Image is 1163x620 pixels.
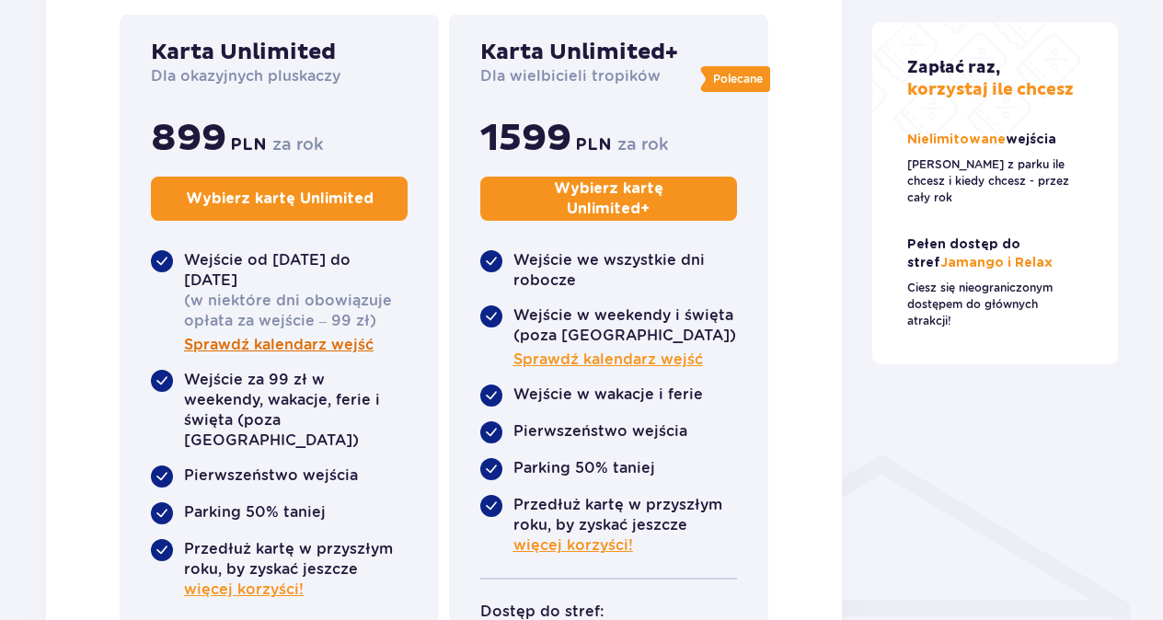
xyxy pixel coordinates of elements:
p: (w niektóre dni obowiązuje opłata za wejście – 99 zł) [184,291,408,331]
img: roundedCheckBlue.4a3460b82ef5fd2642f707f390782c34.svg [480,458,502,480]
a: więcej korzyści! [184,580,304,600]
p: Wybierz kartę Unlimited [186,189,374,209]
img: roundedCheckBlue.4a3460b82ef5fd2642f707f390782c34.svg [151,250,173,272]
p: Karta Unlimited+ [480,39,678,66]
img: roundedCheckBlue.4a3460b82ef5fd2642f707f390782c34.svg [151,539,173,561]
p: Nielimitowane [907,131,1060,149]
img: roundedCheckBlue.4a3460b82ef5fd2642f707f390782c34.svg [480,495,502,517]
img: roundedCheckBlue.4a3460b82ef5fd2642f707f390782c34.svg [480,421,502,443]
p: Ciesz się nieograniczonym dostępem do głównych atrakcji! [907,280,1084,329]
span: Zapłać raz, [907,57,1000,78]
p: Wejście od [DATE] do [DATE] [184,250,408,291]
p: [PERSON_NAME] z parku ile chcesz i kiedy chcesz - przez cały rok [907,156,1084,206]
p: Karta Unlimited [151,39,336,66]
p: Wejście za 99 zł w weekendy, wakacje, ferie i święta (poza [GEOGRAPHIC_DATA]) [184,370,408,451]
img: roundedCheckBlue.4a3460b82ef5fd2642f707f390782c34.svg [151,465,173,488]
img: roundedCheckBlue.4a3460b82ef5fd2642f707f390782c34.svg [480,250,502,272]
p: Przedłuż kartę w przyszłym roku, by zyskać jeszcze [513,495,737,556]
p: Parking 50% taniej [184,502,326,522]
img: roundedCheckBlue.4a3460b82ef5fd2642f707f390782c34.svg [480,385,502,407]
p: PLN [230,134,267,156]
p: Dla okazyjnych pluskaczy [151,66,340,86]
button: Wybierz kartę Unlimited+ [480,177,737,221]
p: Pierwszeństwo wejścia [184,465,358,486]
p: Dla wielbicieli tropików [480,66,661,86]
p: 899 [151,116,226,162]
p: Jamango i Relax [907,235,1084,272]
button: Wybierz kartę Unlimited [151,177,408,221]
p: Wejście we wszystkie dni robocze [513,250,737,291]
p: Wejście w wakacje i ferie [513,385,703,405]
p: za rok [272,133,323,155]
p: Parking 50% taniej [513,458,655,478]
p: Polecane [713,71,763,87]
a: Sprawdź kalendarz wejść [184,335,374,355]
a: więcej korzyści! [513,535,633,556]
p: Pierwszeństwo wejścia [513,421,687,442]
p: PLN [575,134,612,156]
p: korzystaj ile chcesz [907,57,1074,101]
img: roundedCheckBlue.4a3460b82ef5fd2642f707f390782c34.svg [480,305,502,327]
img: roundedCheckBlue.4a3460b82ef5fd2642f707f390782c34.svg [151,370,173,392]
span: Pełen dostęp do stref [907,238,1020,270]
p: Wejście w weekendy i święta (poza [GEOGRAPHIC_DATA]) [513,305,737,346]
a: Sprawdź kalendarz wejść [513,350,703,370]
p: Wybierz kartę Unlimited + [512,178,706,219]
img: roundedCheckBlue.4a3460b82ef5fd2642f707f390782c34.svg [151,502,173,524]
p: za rok [617,133,668,155]
p: Przedłuż kartę w przyszłym roku, by zyskać jeszcze [184,539,408,600]
p: 1599 [480,116,571,162]
span: wejścia [1006,133,1056,146]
